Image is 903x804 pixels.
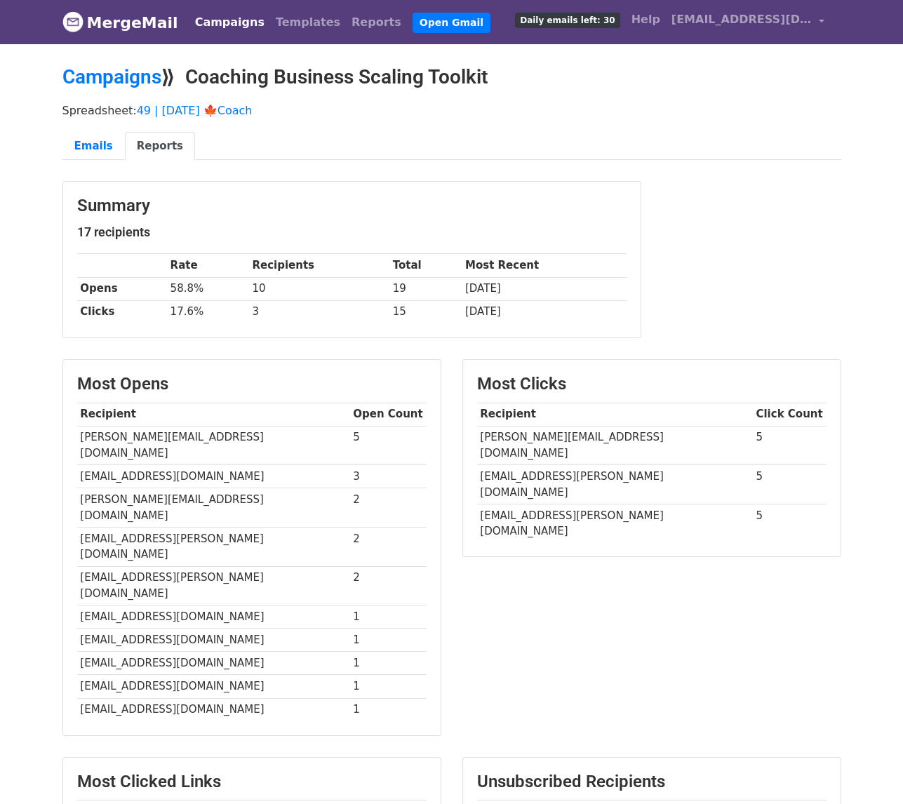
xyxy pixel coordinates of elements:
[350,465,427,488] td: 3
[515,13,620,28] span: Daily emails left: 30
[189,8,270,36] a: Campaigns
[753,504,827,542] td: 5
[77,652,350,675] td: [EMAIL_ADDRESS][DOMAIN_NAME]
[167,300,249,323] td: 17.6%
[77,403,350,426] th: Recipient
[77,488,350,528] td: [PERSON_NAME][EMAIL_ADDRESS][DOMAIN_NAME]
[350,488,427,528] td: 2
[249,300,389,323] td: 3
[350,629,427,652] td: 1
[77,605,350,629] td: [EMAIL_ADDRESS][DOMAIN_NAME]
[249,254,389,277] th: Recipients
[77,527,350,566] td: [EMAIL_ADDRESS][PERSON_NAME][DOMAIN_NAME]
[477,504,753,542] td: [EMAIL_ADDRESS][PERSON_NAME][DOMAIN_NAME]
[753,426,827,465] td: 5
[753,465,827,504] td: 5
[77,300,167,323] th: Clicks
[270,8,346,36] a: Templates
[389,277,462,300] td: 19
[350,403,427,426] th: Open Count
[77,426,350,465] td: [PERSON_NAME][EMAIL_ADDRESS][DOMAIN_NAME]
[77,675,350,698] td: [EMAIL_ADDRESS][DOMAIN_NAME]
[62,103,841,118] p: Spreadsheet:
[77,465,350,488] td: [EMAIL_ADDRESS][DOMAIN_NAME]
[462,277,626,300] td: [DATE]
[350,527,427,566] td: 2
[477,772,827,792] h3: Unsubscribed Recipients
[77,196,627,216] h3: Summary
[62,132,125,161] a: Emails
[350,675,427,698] td: 1
[833,737,903,804] iframe: Chat Widget
[167,277,249,300] td: 58.8%
[125,132,195,161] a: Reports
[389,300,462,323] td: 15
[77,277,167,300] th: Opens
[249,277,389,300] td: 10
[350,652,427,675] td: 1
[671,11,812,28] span: [EMAIL_ADDRESS][DOMAIN_NAME]
[477,403,753,426] th: Recipient
[413,13,490,33] a: Open Gmail
[753,403,827,426] th: Click Count
[350,566,427,605] td: 2
[77,698,350,721] td: [EMAIL_ADDRESS][DOMAIN_NAME]
[77,374,427,394] h3: Most Opens
[509,6,625,34] a: Daily emails left: 30
[62,11,83,32] img: MergeMail logo
[77,566,350,605] td: [EMAIL_ADDRESS][PERSON_NAME][DOMAIN_NAME]
[77,772,427,792] h3: Most Clicked Links
[477,374,827,394] h3: Most Clicks
[62,65,841,89] h2: ⟫ Coaching Business Scaling Toolkit
[77,225,627,240] h5: 17 recipients
[167,254,249,277] th: Rate
[462,300,626,323] td: [DATE]
[477,426,753,465] td: [PERSON_NAME][EMAIL_ADDRESS][DOMAIN_NAME]
[626,6,666,34] a: Help
[137,104,253,117] a: 49 | [DATE] 🍁Coach
[350,426,427,465] td: 5
[62,8,178,37] a: MergeMail
[346,8,407,36] a: Reports
[389,254,462,277] th: Total
[350,698,427,721] td: 1
[477,465,753,504] td: [EMAIL_ADDRESS][PERSON_NAME][DOMAIN_NAME]
[77,629,350,652] td: [EMAIL_ADDRESS][DOMAIN_NAME]
[666,6,830,39] a: [EMAIL_ADDRESS][DOMAIN_NAME]
[62,65,161,88] a: Campaigns
[462,254,626,277] th: Most Recent
[350,605,427,629] td: 1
